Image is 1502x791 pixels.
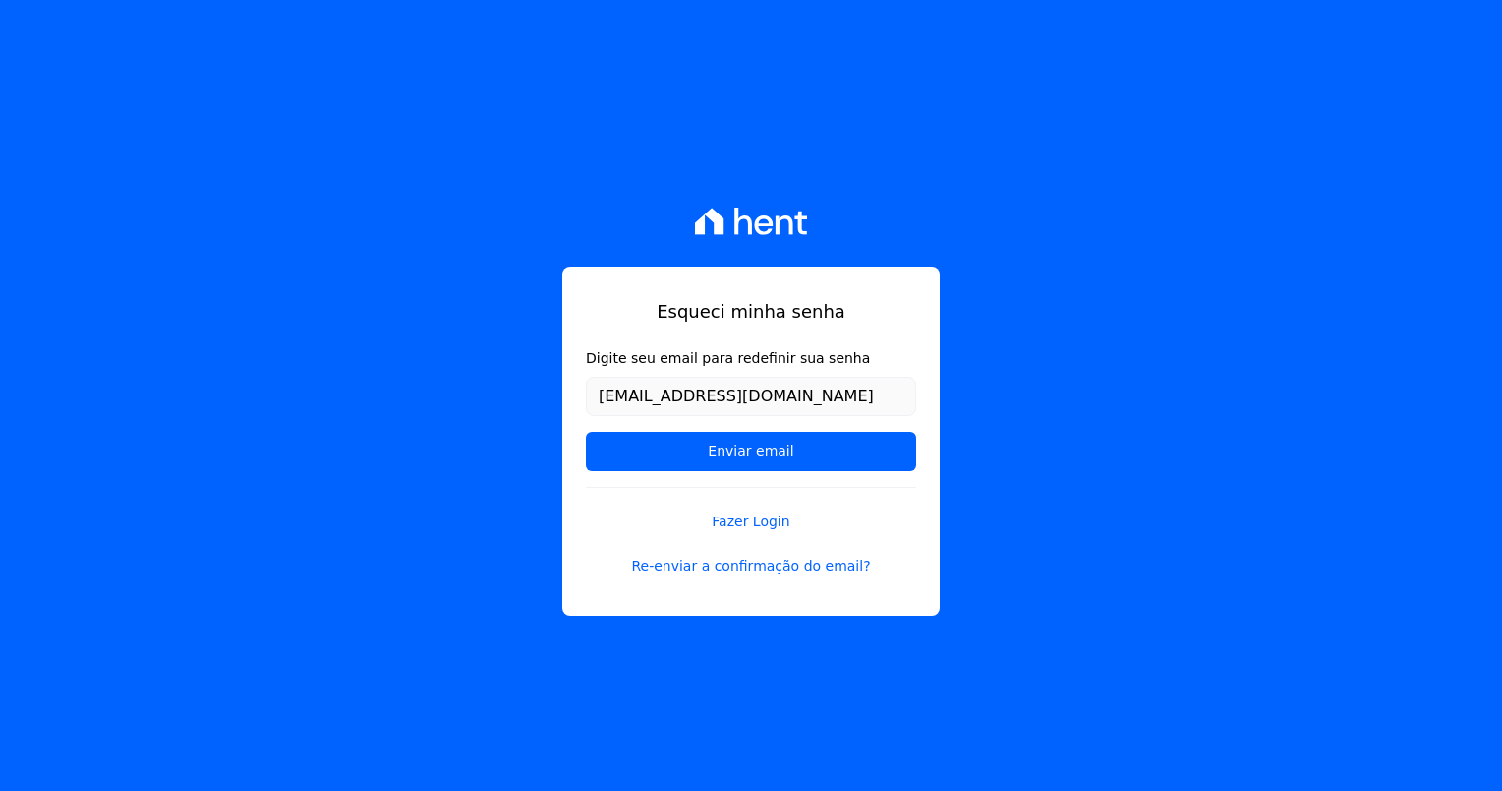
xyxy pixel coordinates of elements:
[586,298,916,325] h1: Esqueci minha senha
[586,432,916,471] input: Enviar email
[586,487,916,532] a: Fazer Login
[586,377,916,416] input: Email
[586,556,916,577] a: Re-enviar a confirmação do email?
[586,348,916,369] label: Digite seu email para redefinir sua senha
